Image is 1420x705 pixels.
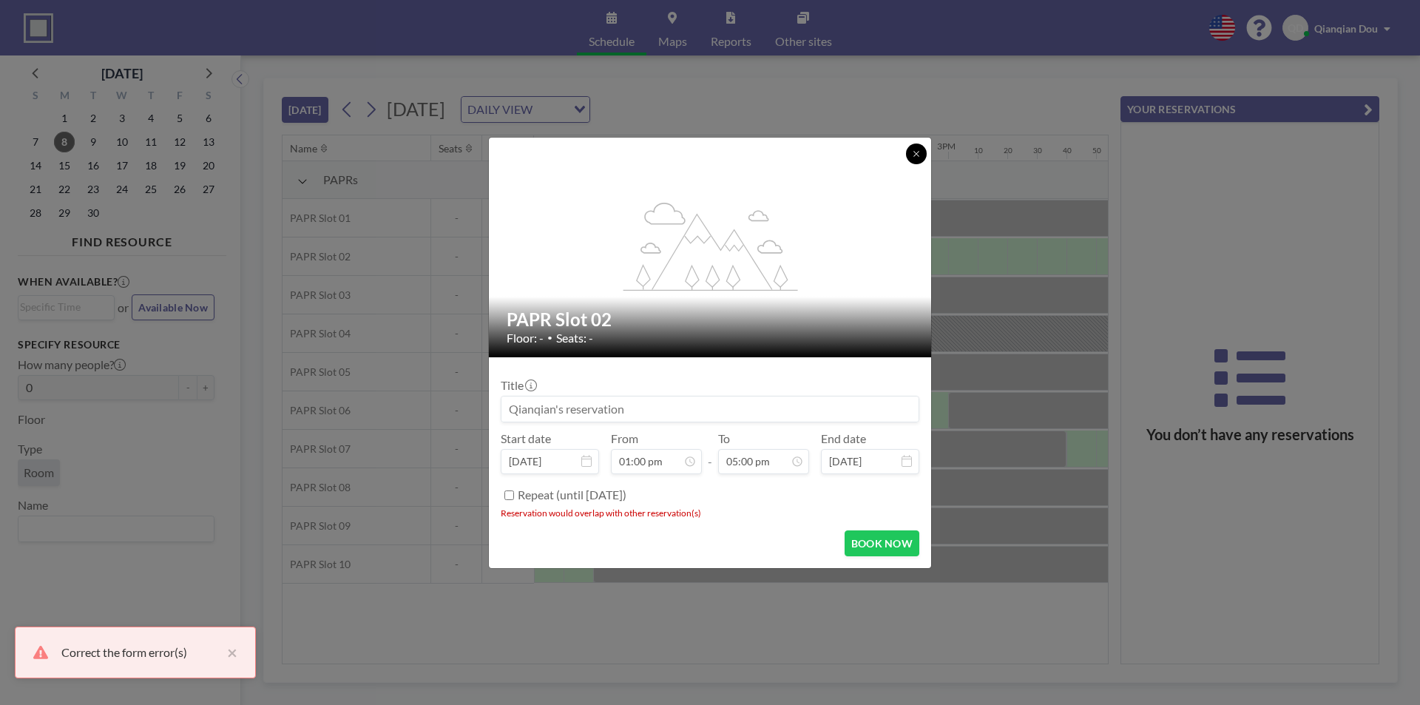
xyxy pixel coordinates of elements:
[547,332,552,343] span: •
[507,331,544,345] span: Floor: -
[507,308,915,331] h2: PAPR Slot 02
[501,507,919,519] li: Reservation would overlap with other reservation(s)
[708,436,712,469] span: -
[845,530,919,556] button: BOOK NOW
[611,431,638,446] label: From
[61,644,220,661] div: Correct the form error(s)
[220,644,237,661] button: close
[718,431,730,446] label: To
[821,431,866,446] label: End date
[518,488,626,502] label: Repeat (until [DATE])
[501,397,919,422] input: Qianqian's reservation
[556,331,593,345] span: Seats: -
[501,431,551,446] label: Start date
[501,378,535,393] label: Title
[623,201,798,290] g: flex-grow: 1.2;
